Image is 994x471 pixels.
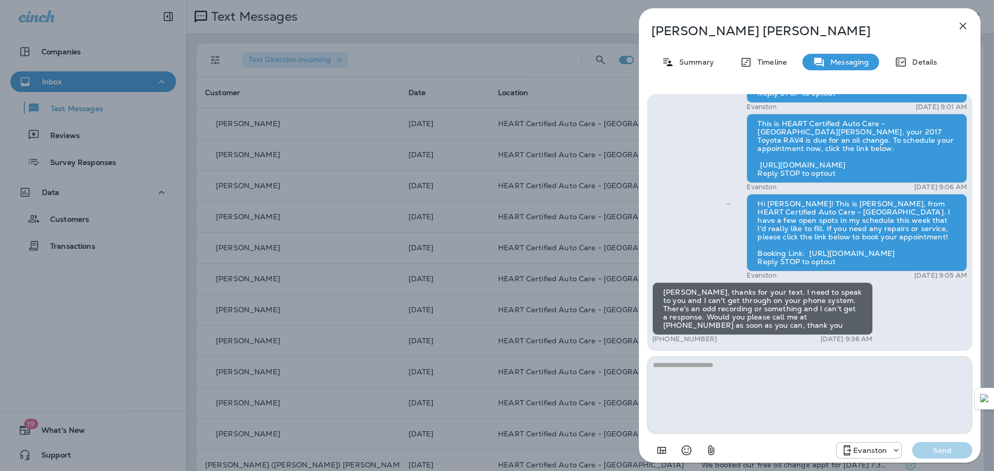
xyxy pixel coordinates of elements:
p: Evanston [747,271,777,280]
p: Evanston [853,446,887,454]
button: Select an emoji [676,440,697,461]
div: This is HEART Certified Auto Care - [GEOGRAPHIC_DATA][PERSON_NAME], your 2017 Toyota RAV4 is due ... [747,114,967,183]
button: Add in a premade template [651,440,672,461]
p: [PHONE_NUMBER] [652,335,717,343]
p: [DATE] 9:05 AM [914,271,967,280]
p: [PERSON_NAME] [PERSON_NAME] [651,24,934,38]
div: [PERSON_NAME], thanks for your text. I need to speak to you and I can't get through on your phone... [652,282,873,335]
p: Summary [674,58,714,66]
div: +1 (847) 892-1225 [837,444,901,457]
p: [DATE] 9:36 AM [821,335,873,343]
p: Messaging [825,58,869,66]
img: Detect Auto [980,394,989,403]
p: Evanston [747,183,777,191]
p: Details [907,58,937,66]
span: Sent [726,199,731,208]
p: [DATE] 9:06 AM [914,183,967,191]
p: [DATE] 9:01 AM [916,103,967,111]
div: Hi [PERSON_NAME]! This is [PERSON_NAME], from HEART Certified Auto Care - [GEOGRAPHIC_DATA]. I ha... [747,194,967,271]
p: Timeline [752,58,787,66]
p: Evanston [747,103,777,111]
